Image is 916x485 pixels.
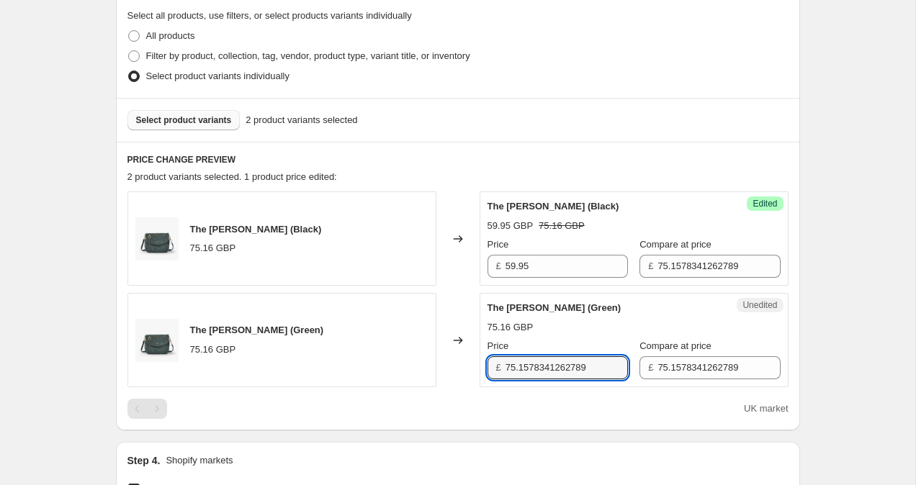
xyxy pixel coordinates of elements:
[246,113,357,127] span: 2 product variants selected
[190,224,322,235] span: The [PERSON_NAME] (Black)
[648,362,653,373] span: £
[135,217,179,260] img: IMG_9930_80x.jpg
[135,319,179,362] img: IMG_9930_80x.jpg
[488,219,534,233] div: 59.95 GBP
[488,239,509,250] span: Price
[488,302,621,313] span: The [PERSON_NAME] (Green)
[488,340,509,351] span: Price
[127,154,789,166] h6: PRICE CHANGE PREVIEW
[190,241,236,255] div: 75.16 GBP
[639,340,711,351] span: Compare at price
[146,50,470,61] span: Filter by product, collection, tag, vendor, product type, variant title, or inventory
[488,201,619,212] span: The [PERSON_NAME] (Black)
[127,453,161,468] h2: Step 4.
[753,198,777,209] span: Edited
[127,171,337,182] span: 2 product variants selected. 1 product price edited:
[648,260,653,271] span: £
[496,260,501,271] span: £
[496,362,501,373] span: £
[539,219,585,233] strike: 75.16 GBP
[146,71,289,81] span: Select product variants individually
[136,114,232,126] span: Select product variants
[127,110,241,130] button: Select product variants
[166,453,233,468] p: Shopify markets
[488,320,534,335] div: 75.16 GBP
[127,10,412,21] span: Select all products, use filters, or select products variants individually
[742,299,777,311] span: Unedited
[639,239,711,250] span: Compare at price
[190,343,236,357] div: 75.16 GBP
[127,399,167,419] nav: Pagination
[146,30,195,41] span: All products
[744,403,788,414] span: UK market
[190,325,324,335] span: The [PERSON_NAME] (Green)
